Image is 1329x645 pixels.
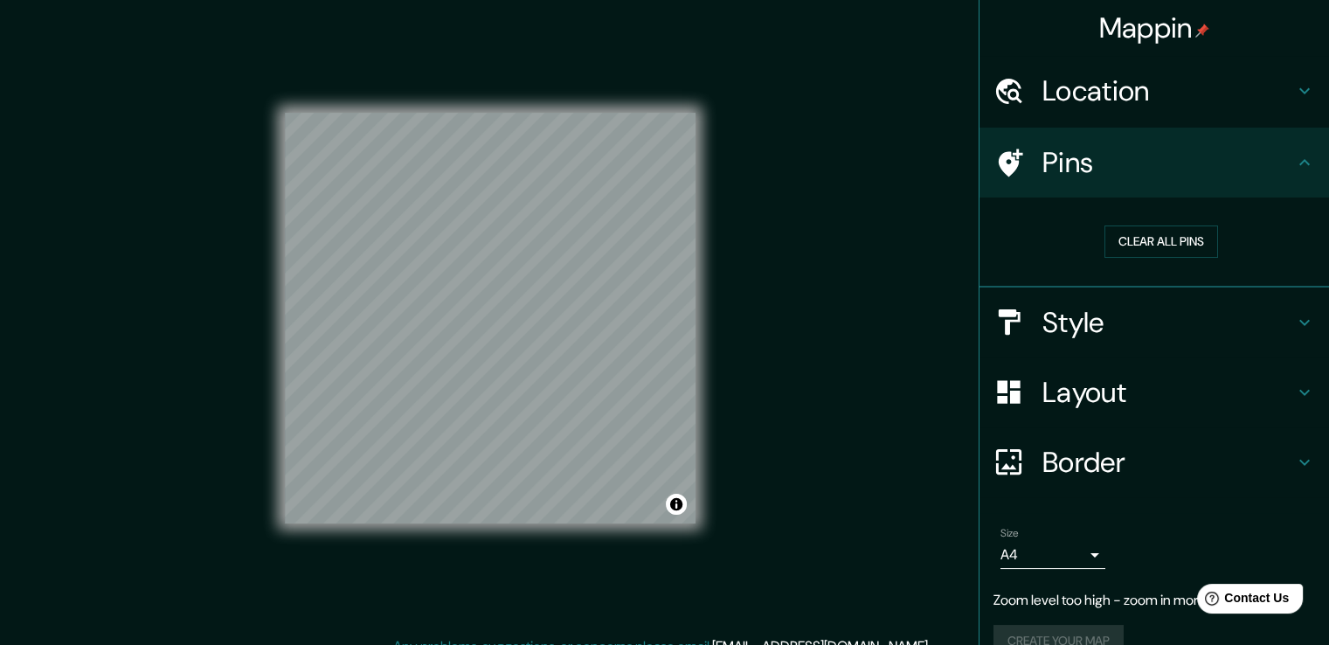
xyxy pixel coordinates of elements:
h4: Style [1042,305,1294,340]
div: A4 [1000,541,1105,569]
label: Size [1000,525,1019,540]
h4: Mappin [1099,10,1210,45]
img: pin-icon.png [1195,24,1209,38]
h4: Border [1042,445,1294,480]
div: Pins [979,128,1329,198]
iframe: Help widget launcher [1173,577,1310,626]
h4: Location [1042,73,1294,108]
h4: Layout [1042,375,1294,410]
canvas: Map [285,113,696,524]
h4: Pins [1042,145,1294,180]
div: Style [979,288,1329,357]
div: Layout [979,357,1329,427]
button: Toggle attribution [666,494,687,515]
div: Border [979,427,1329,497]
button: Clear all pins [1104,225,1218,258]
div: Location [979,56,1329,126]
p: Zoom level too high - zoom in more [993,590,1315,611]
